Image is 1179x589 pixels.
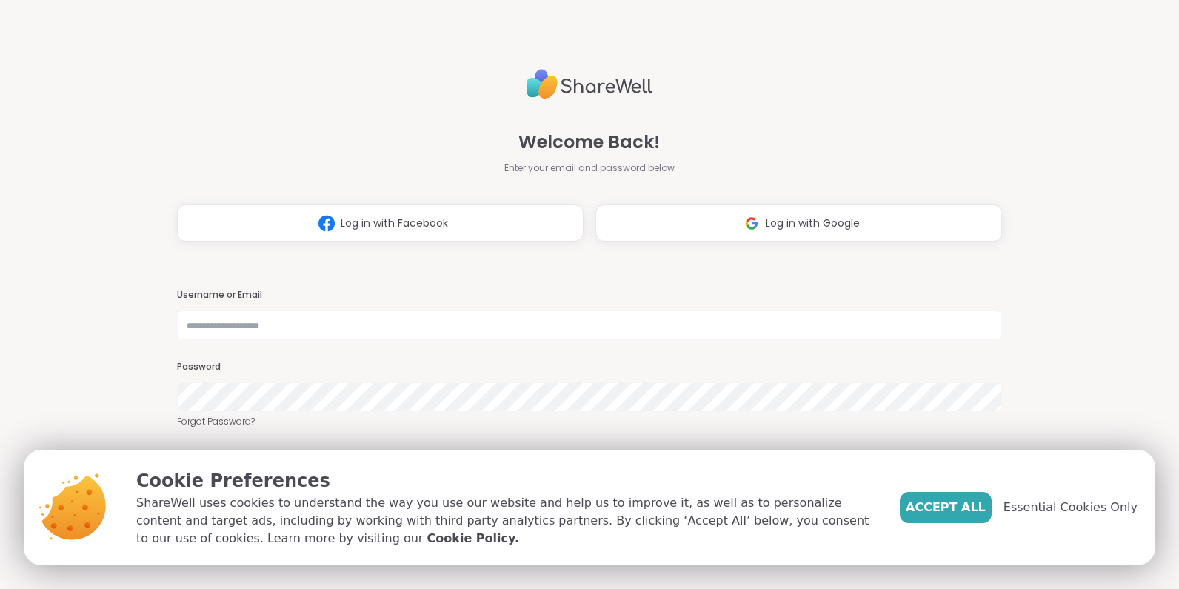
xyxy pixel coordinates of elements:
p: Cookie Preferences [136,467,876,494]
h3: Username or Email [177,289,1002,302]
button: Log in with Facebook [177,204,584,242]
span: Log in with Google [766,216,860,231]
span: Log in with Facebook [341,216,448,231]
a: Cookie Policy. [427,530,519,548]
a: Forgot Password? [177,415,1002,428]
img: ShareWell Logomark [313,210,341,237]
button: Accept All [900,492,992,523]
img: ShareWell Logo [527,63,652,105]
img: ShareWell Logomark [738,210,766,237]
span: Essential Cookies Only [1003,499,1138,516]
span: Enter your email and password below [504,162,675,175]
span: Welcome Back! [518,129,660,156]
h3: Password [177,361,1002,373]
span: Accept All [906,499,986,516]
p: ShareWell uses cookies to understand the way you use our website and help us to improve it, as we... [136,494,876,548]
button: Log in with Google [595,204,1002,242]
